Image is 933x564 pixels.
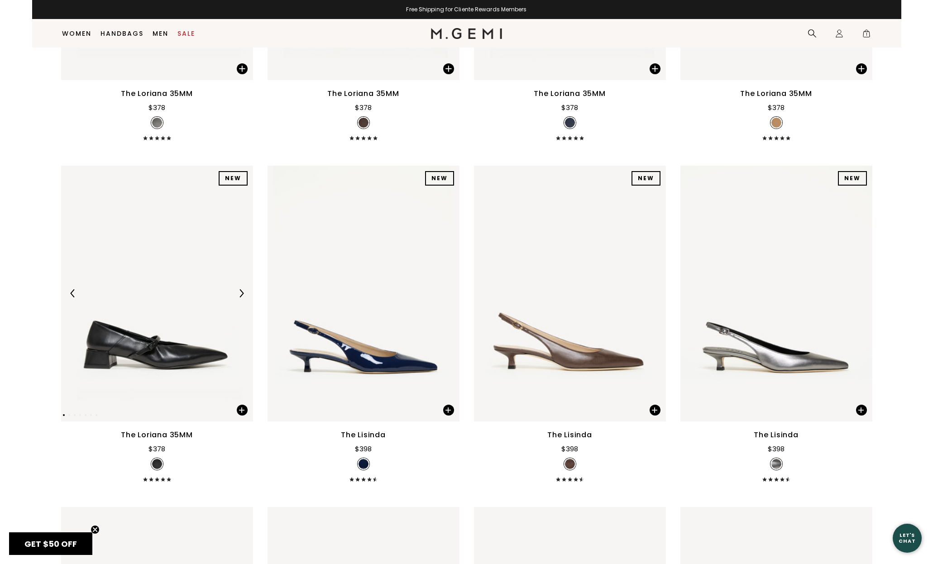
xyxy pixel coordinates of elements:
a: The Lisinda$398 [268,166,459,482]
div: $398 [768,444,785,454]
img: v_7387911258171_SWATCH_50x.jpg [359,459,368,469]
div: The Loriana 35MM [327,88,399,99]
div: The Loriana 35MM [121,430,193,440]
img: v_7387911192635_SWATCH_50x.jpg [565,459,575,469]
img: The Lisinda [474,166,666,421]
img: v_7387975811131_SWATCH_50x.jpg [771,118,781,128]
div: NEW [632,171,660,186]
img: v_7387911159867_SWATCH_50x.jpg [771,459,781,469]
div: $378 [148,102,165,113]
img: Next Arrow [237,289,245,297]
a: Men [153,30,168,37]
img: M.Gemi [431,28,502,39]
a: Previous ArrowNext ArrowThe Loriana 35MM$378 [61,166,253,482]
a: The Lisinda$398 [680,166,872,482]
div: $378 [561,102,578,113]
div: $398 [561,444,578,454]
img: v_7387975942203_SWATCH_50x.jpg [152,118,162,128]
a: Sale [177,30,195,37]
img: The Lisinda [680,166,872,421]
div: NEW [425,171,454,186]
div: NEW [219,171,248,186]
div: NEW [838,171,867,186]
div: The Loriana 35MM [740,88,812,99]
img: The Loriana 35MM [61,166,253,421]
div: The Loriana 35MM [121,88,193,99]
div: Free Shipping for Cliente Rewards Members [32,6,901,13]
span: 1 [862,31,871,40]
button: Close teaser [91,525,100,534]
img: The Lisinda [268,166,459,421]
a: Women [62,30,91,37]
div: The Lisinda [547,430,592,440]
div: The Loriana 35MM [534,88,606,99]
div: The Lisinda [341,430,386,440]
img: v_7387975843899_SWATCH_50x.jpg [565,118,575,128]
div: $378 [355,102,372,113]
img: v_7387975876667_SWATCH_50x.jpg [359,118,368,128]
div: $378 [148,444,165,454]
img: Previous Arrow [69,289,77,297]
span: GET $50 OFF [24,538,77,550]
a: The Lisinda$398 [474,166,666,482]
a: Handbags [100,30,144,37]
div: $378 [768,102,785,113]
div: $398 [355,444,372,454]
img: v_7387975778363_SWATCH_50x.jpg [152,459,162,469]
div: GET $50 OFFClose teaser [9,532,92,555]
div: Let's Chat [893,532,922,544]
div: The Lisinda [754,430,799,440]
